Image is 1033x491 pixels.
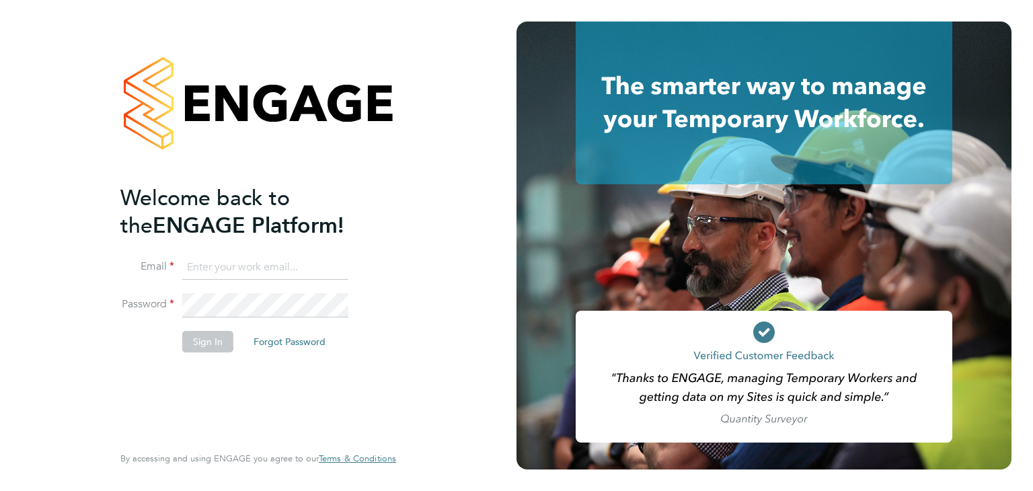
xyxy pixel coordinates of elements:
button: Forgot Password [243,331,336,352]
h2: ENGAGE Platform! [120,184,383,239]
span: By accessing and using ENGAGE you agree to our [120,453,396,464]
label: Email [120,260,174,274]
input: Enter your work email... [182,256,348,280]
a: Terms & Conditions [319,453,396,464]
span: Welcome back to the [120,185,290,239]
label: Password [120,297,174,311]
button: Sign In [182,331,233,352]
